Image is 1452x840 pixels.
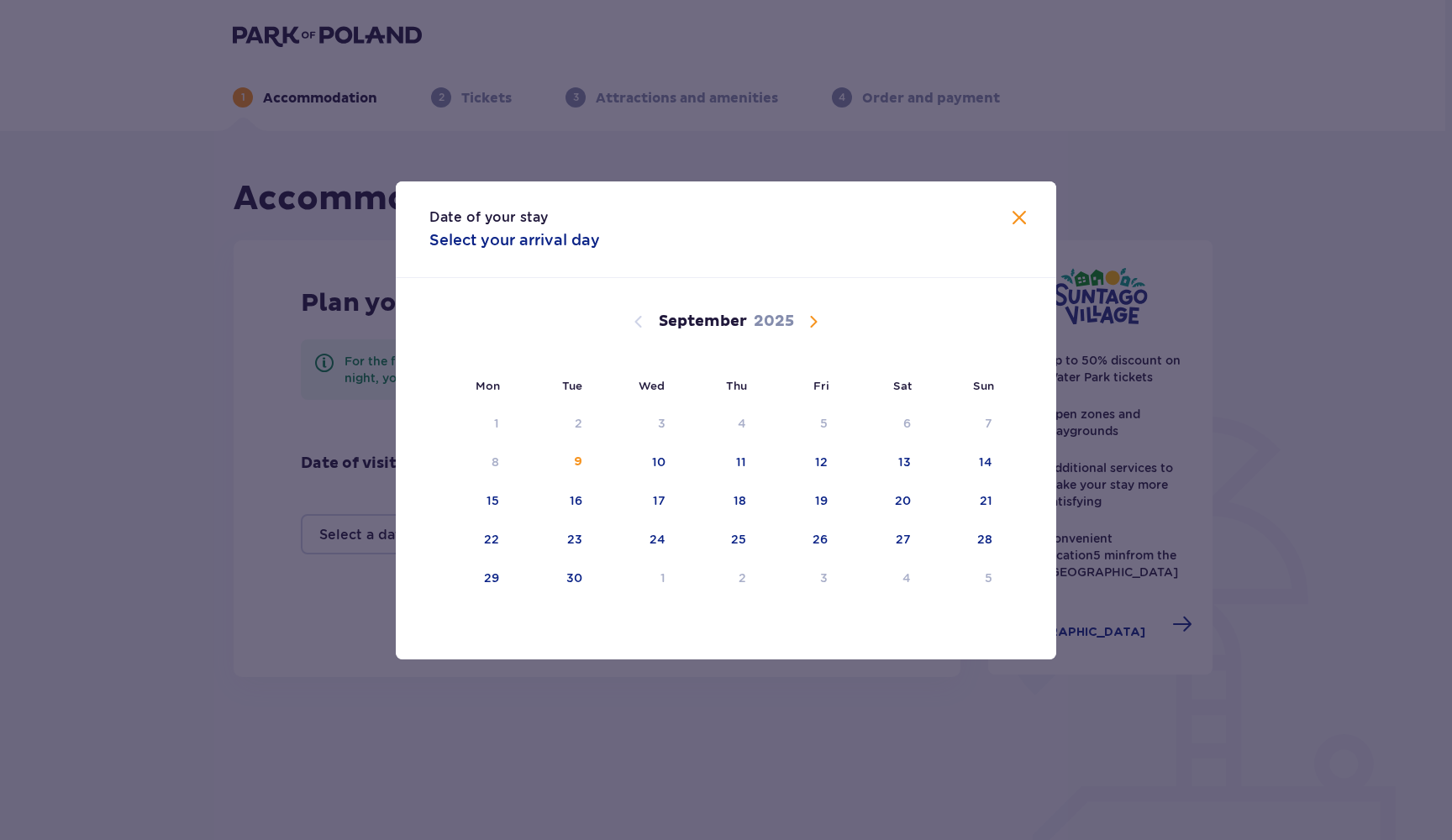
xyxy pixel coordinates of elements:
[923,444,1004,481] td: Choose Sunday, September 14, 2025 as your check-in date. It’s available.
[731,531,746,548] div: 25
[650,531,665,548] div: 24
[492,454,499,470] div: 8
[429,444,511,481] td: Not available. Monday, September 8, 2025
[429,483,511,520] td: Choose Monday, September 15, 2025 as your check-in date. It’s available.
[903,415,911,432] div: 6
[758,444,839,481] td: Choose Friday, September 12, 2025 as your check-in date. It’s available.
[429,560,511,597] td: Choose Monday, September 29, 2025 as your check-in date. It’s available.
[659,312,747,332] p: September
[839,444,923,481] td: Choose Saturday, September 13, 2025 as your check-in date. It’s available.
[677,406,759,443] td: Not available. Thursday, September 4, 2025
[562,379,582,392] small: Tue
[511,560,594,597] td: Choose Tuesday, September 30, 2025 as your check-in date. It’s available.
[923,560,1004,597] td: Choose Sunday, October 5, 2025 as your check-in date. It’s available.
[396,278,1056,626] div: Calendar
[923,406,1004,443] td: Not available. Sunday, September 7, 2025
[429,230,600,250] p: Select your arrival day
[677,522,759,559] td: Choose Thursday, September 25, 2025 as your check-in date. It’s available.
[754,312,794,332] p: 2025
[484,531,499,548] div: 22
[639,379,665,392] small: Wed
[898,454,911,470] div: 13
[736,454,746,470] div: 11
[429,406,511,443] td: Not available. Monday, September 1, 2025
[484,570,499,586] div: 29
[896,531,911,548] div: 27
[726,379,747,392] small: Thu
[815,492,828,509] div: 19
[511,406,594,443] td: Not available. Tuesday, September 2, 2025
[820,415,828,432] div: 5
[511,483,594,520] td: Choose Tuesday, September 16, 2025 as your check-in date. It’s available.
[660,570,665,586] div: 1
[574,454,582,470] div: 9
[758,483,839,520] td: Choose Friday, September 19, 2025 as your check-in date. It’s available.
[476,379,500,392] small: Mon
[758,406,839,443] td: Not available. Friday, September 5, 2025
[895,492,911,509] div: 20
[677,483,759,520] td: Choose Thursday, September 18, 2025 as your check-in date. It’s available.
[567,531,582,548] div: 23
[839,406,923,443] td: Not available. Saturday, September 6, 2025
[677,560,759,597] td: Choose Thursday, October 2, 2025 as your check-in date. It’s available.
[511,444,594,481] td: Choose Tuesday, September 9, 2025 as your check-in date. It’s available.
[594,522,677,559] td: Choose Wednesday, September 24, 2025 as your check-in date. It’s available.
[594,406,677,443] td: Not available. Wednesday, September 3, 2025
[429,522,511,559] td: Choose Monday, September 22, 2025 as your check-in date. It’s available.
[738,415,746,432] div: 4
[758,522,839,559] td: Choose Friday, September 26, 2025 as your check-in date. It’s available.
[575,415,582,432] div: 2
[739,570,746,586] div: 2
[658,415,665,432] div: 3
[815,454,828,470] div: 12
[893,379,912,392] small: Sat
[653,492,665,509] div: 17
[839,560,923,597] td: Choose Saturday, October 4, 2025 as your check-in date. It’s available.
[923,522,1004,559] td: Choose Sunday, September 28, 2025 as your check-in date. It’s available.
[566,570,582,586] div: 30
[594,560,677,597] td: Choose Wednesday, October 1, 2025 as your check-in date. It’s available.
[594,483,677,520] td: Choose Wednesday, September 17, 2025 as your check-in date. It’s available.
[758,560,839,597] td: Choose Friday, October 3, 2025 as your check-in date. It’s available.
[511,522,594,559] td: Choose Tuesday, September 23, 2025 as your check-in date. It’s available.
[923,483,1004,520] td: Choose Sunday, September 21, 2025 as your check-in date. It’s available.
[820,570,828,586] div: 3
[734,492,746,509] div: 18
[494,415,499,432] div: 1
[839,522,923,559] td: Choose Saturday, September 27, 2025 as your check-in date. It’s available.
[594,444,677,481] td: Choose Wednesday, September 10, 2025 as your check-in date. It’s available.
[839,483,923,520] td: Choose Saturday, September 20, 2025 as your check-in date. It’s available.
[652,454,665,470] div: 10
[813,531,828,548] div: 26
[487,492,499,509] div: 15
[570,492,582,509] div: 16
[902,570,911,586] div: 4
[813,379,829,392] small: Fri
[677,444,759,481] td: Choose Thursday, September 11, 2025 as your check-in date. It’s available.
